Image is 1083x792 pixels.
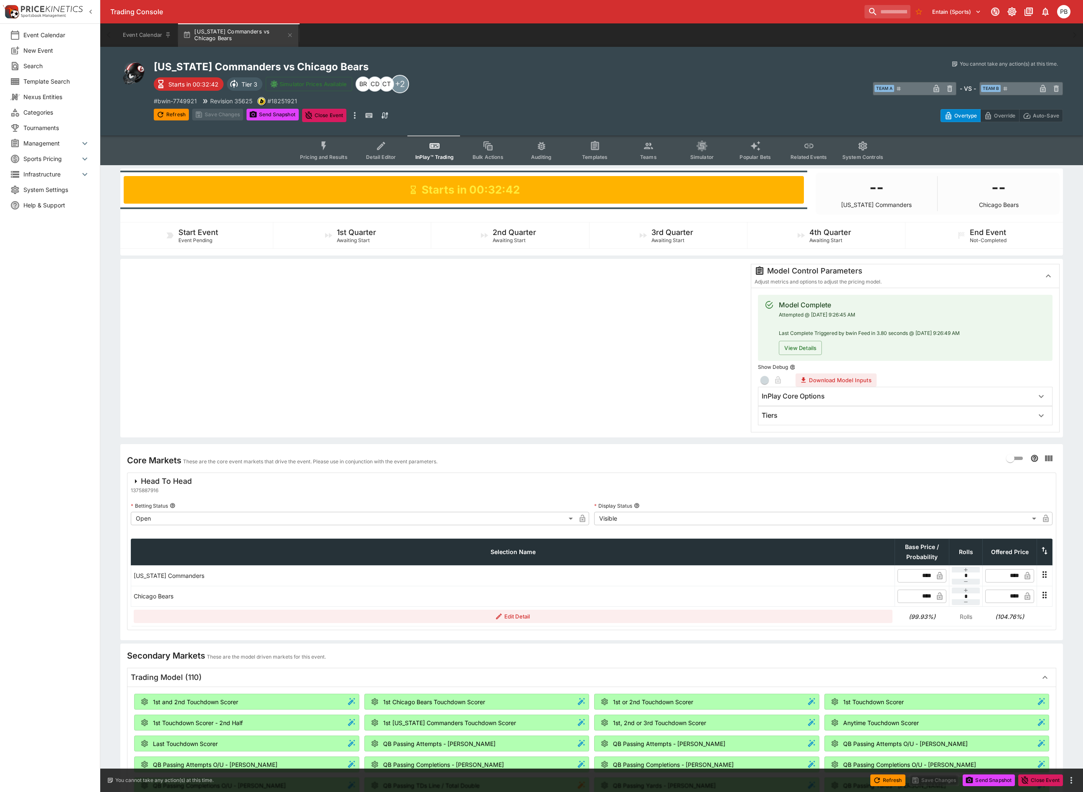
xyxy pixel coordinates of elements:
[258,97,265,105] img: bwin.png
[178,23,298,47] button: [US_STATE] Commanders vs Chicago Bears
[870,774,905,786] button: Refresh
[843,760,976,769] p: QB Passing Completions O/U - [PERSON_NAME]
[843,718,919,727] p: Anytime Touchdown Scorer
[127,455,181,466] h4: Core Markets
[1004,4,1019,19] button: Toggle light/dark mode
[153,718,243,727] p: 1st Touchdown Scorer - 2nd Half
[875,85,894,92] span: Team A
[613,718,706,727] p: 1st, 2nd or 3rd Touchdown Scorer
[1019,109,1063,122] button: Auto-Save
[131,539,895,565] th: Selection Name
[841,202,912,208] p: [US_STATE] Commanders
[154,60,608,73] h2: Copy To Clipboard
[651,227,693,237] h5: 3rd Quarter
[762,411,778,420] h6: Tiers
[267,97,297,105] p: Copy To Clipboard
[154,109,189,120] button: Refresh
[983,539,1037,565] th: Offered Price
[383,739,496,748] p: QB Passing Attempts - [PERSON_NAME]
[350,109,360,122] button: more
[131,565,895,586] td: [US_STATE] Commanders
[779,300,960,310] div: Model Complete
[23,139,80,148] span: Management
[473,154,503,160] span: Bulk Actions
[895,539,949,565] th: Base Price / Probability
[383,718,516,727] p: 1st [US_STATE] Commanders Touchdown Scorer
[1021,4,1036,19] button: Documentation
[1057,5,1070,18] div: Peter Bishop
[651,237,684,243] span: Awaiting Start
[207,653,326,661] p: These are the model driven markets for this event.
[127,650,205,661] h4: Secondary Markets
[21,6,83,12] img: PriceKinetics
[110,8,861,16] div: Trading Console
[779,312,960,336] span: Attempted @ [DATE] 9:26:45 AM Last Complete Triggered by bwin Feed in 3.80 seconds @ [DATE] 9:26:...
[391,75,409,93] div: +2
[779,341,822,355] button: View Details
[897,612,947,621] h6: (99.93%)
[941,109,981,122] button: Overtype
[985,612,1035,621] h6: (104.76%)
[23,170,80,179] span: Infrastructure
[23,185,90,194] span: System Settings
[23,154,80,163] span: Sports Pricing
[23,61,90,70] span: Search
[613,697,693,706] p: 1st or 2nd Touchdown Scorer
[970,227,1006,237] h5: End Event
[23,123,90,132] span: Tournaments
[954,111,977,120] p: Overtype
[843,697,904,706] p: 1st Touchdown Scorer
[168,80,219,89] p: Starts in 00:32:42
[809,237,842,243] span: Awaiting Start
[963,774,1015,786] button: Send Snapshot
[755,278,882,285] span: Adjust metrics and options to adjust the pricing model.
[790,364,796,370] button: Show Debug
[120,60,147,87] img: american_football.png
[266,77,352,91] button: Simulator Prices Available
[758,363,788,370] p: Show Debug
[383,760,504,769] p: QB Passing Completions - [PERSON_NAME]
[153,739,218,748] p: Last Touchdown Scorer
[960,60,1058,68] p: You cannot take any action(s) at this time.
[300,154,348,160] span: Pricing and Results
[178,227,218,237] h5: Start Event
[422,183,520,197] h1: Starts in 00:32:42
[843,739,968,748] p: QB Passing Attempts O/U - [PERSON_NAME]
[970,237,1007,243] span: Not-Completed
[949,539,983,565] th: Rolls
[183,457,437,466] p: These are the core event markets that drive the event. Please use in conjunction with the event p...
[740,154,771,160] span: Popular Bets
[531,154,552,160] span: Auditing
[613,760,734,769] p: QB Passing Completions - [PERSON_NAME]
[415,154,454,160] span: InPlay™ Trading
[131,486,192,495] span: 1375887916
[293,135,890,165] div: Event type filters
[242,80,257,89] p: Tier 3
[23,92,90,101] span: Nexus Entities
[755,266,1034,276] div: Model Control Parameters
[257,97,266,105] div: bwin
[762,392,825,401] h6: InPlay Core Options
[1033,111,1059,120] p: Auto-Save
[988,4,1003,19] button: Connected to PK
[640,154,657,160] span: Teams
[23,31,90,39] span: Event Calendar
[634,503,640,508] button: Display Status
[941,109,1063,122] div: Start From
[131,672,202,682] h5: Trading Model (110)
[493,227,536,237] h5: 2nd Quarter
[912,5,925,18] button: No Bookmarks
[927,5,986,18] button: Select Tenant
[594,502,632,509] p: Display Status
[582,154,608,160] span: Templates
[367,77,382,92] div: Cameron Duffy
[302,109,347,122] button: Close Event
[981,85,1001,92] span: Team B
[115,777,214,784] p: You cannot take any action(s) at this time.
[791,154,827,160] span: Related Events
[690,154,714,160] span: Simulator
[366,154,396,160] span: Detail Editor
[809,227,851,237] h5: 4th Quarter
[131,512,576,525] div: Open
[131,586,895,606] td: Chicago Bears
